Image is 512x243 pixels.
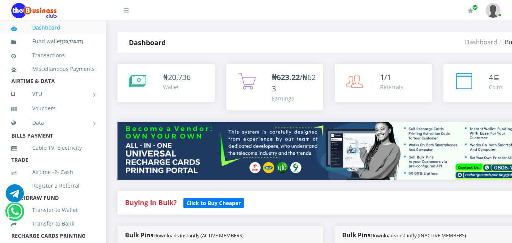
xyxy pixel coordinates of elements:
div: ⊆ [489,72,503,83]
a: Transfer to Wallet [11,201,95,219]
a: Click to Buy Cheaper [183,198,244,207]
strong: Bulk Pins [342,231,466,239]
a: 1/1 Referrals [335,64,432,102]
a: ₦20,736 Wallet [117,64,215,102]
strong: Bulk Pins [125,231,244,239]
span: /₦623 [272,72,316,94]
a: Fund wallet[20,736.37] [11,33,95,50]
a: Cable TV, Electricity [11,139,95,157]
div: Wallet [163,83,191,91]
div: Coins [489,83,503,91]
i: Renew/Upgrade Subscription [468,8,473,14]
a: VTU [11,85,95,103]
small: [ ] [62,39,83,44]
small: Downloads instantly (INACTIVE MEMBERS) [371,232,466,239]
a: Airtime -2- Cash [11,163,95,181]
div: ₦ [163,72,191,83]
img: User [485,3,501,18]
b: Click to Buy Cheaper [186,199,241,207]
div: Referrals [380,83,403,91]
a: Dashboard [465,38,497,46]
strong: Buying in Bulk? [125,198,177,207]
span: 4 [489,72,493,82]
img: Logo [11,3,57,18]
a: Chat for support [7,208,22,221]
a: Transfer to Bank [11,215,95,232]
div: Earnings [272,94,316,102]
b: ₦623.22 [272,72,300,82]
a: Transactions [11,47,95,64]
span: 1/1 [380,72,391,82]
b: 20,736.37 [63,39,81,44]
a: Dashboard [11,19,95,36]
span: Renew/Upgrade Subscription [472,5,478,10]
a: ₦623.22/₦623 Earnings [226,64,324,110]
a: Miscellaneous Payments [11,60,95,78]
a: Register a Referral [11,177,95,194]
a: Chat for support [6,190,24,202]
a: Vouchers [11,100,95,117]
strong: Dashboard [129,38,166,47]
small: Downloads instantly (ACTIVE MEMBERS) [153,232,244,239]
a: Data [11,113,95,132]
span: 20,736 [168,72,191,82]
